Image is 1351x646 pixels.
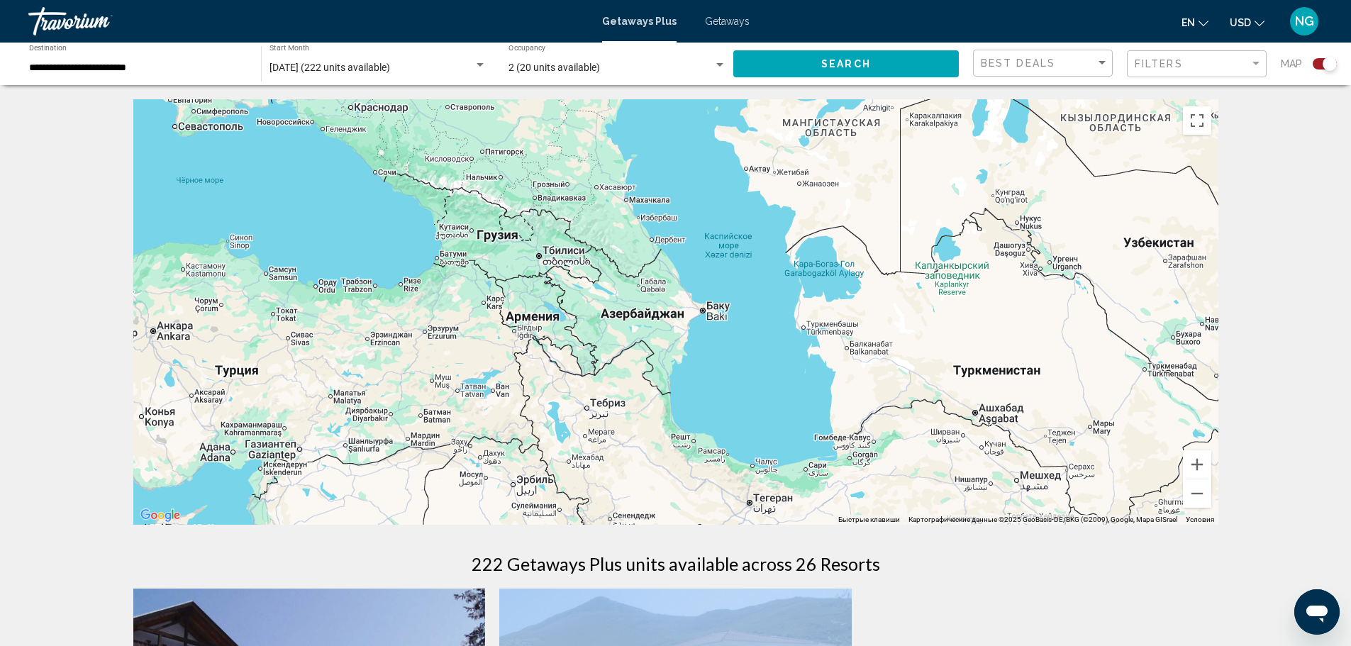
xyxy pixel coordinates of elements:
[981,57,1055,69] span: Best Deals
[137,506,184,525] img: Google
[981,57,1108,69] mat-select: Sort by
[821,59,871,70] span: Search
[1135,58,1183,69] span: Filters
[1183,450,1211,479] button: Увеличить
[1281,54,1302,74] span: Map
[602,16,677,27] a: Getaways Plus
[705,16,750,27] a: Getaways
[137,506,184,525] a: Открыть эту область в Google Картах (в новом окне)
[472,553,880,574] h1: 222 Getaways Plus units available across 26 Resorts
[1182,12,1208,33] button: Change language
[1182,17,1195,28] span: en
[1186,516,1214,523] a: Условия
[269,62,390,73] span: [DATE] (222 units available)
[1183,479,1211,508] button: Уменьшить
[1286,6,1323,36] button: User Menu
[1230,17,1251,28] span: USD
[1127,50,1267,79] button: Filter
[908,516,1177,523] span: Картографические данные ©2025 GeoBasis-DE/BKG (©2009), Google, Mapa GISrael
[28,7,588,35] a: Travorium
[1294,589,1340,635] iframe: Кнопка запуска окна обмена сообщениями
[508,62,600,73] span: 2 (20 units available)
[1230,12,1264,33] button: Change currency
[838,515,900,525] button: Быстрые клавиши
[1295,14,1314,28] span: NG
[1183,106,1211,135] button: Включить полноэкранный режим
[733,50,959,77] button: Search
